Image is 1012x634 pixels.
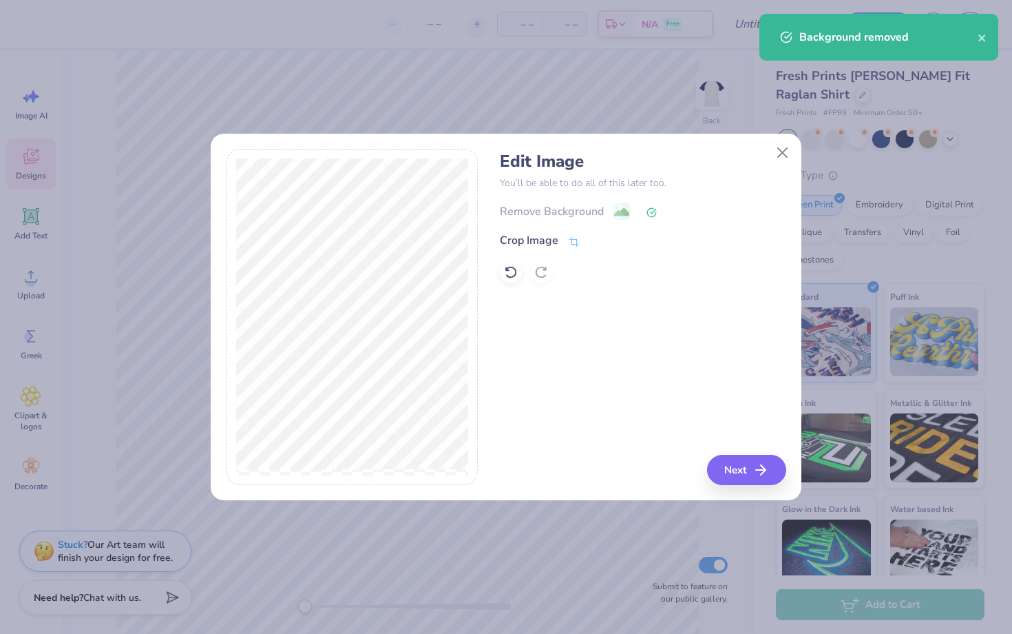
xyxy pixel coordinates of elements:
[500,232,558,249] div: Crop Image
[500,152,786,172] h4: Edit Image
[799,29,978,45] div: Background removed
[978,29,987,45] button: close
[707,455,786,485] button: Next
[500,176,786,190] p: You’ll be able to do all of this later too.
[770,139,796,165] button: Close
